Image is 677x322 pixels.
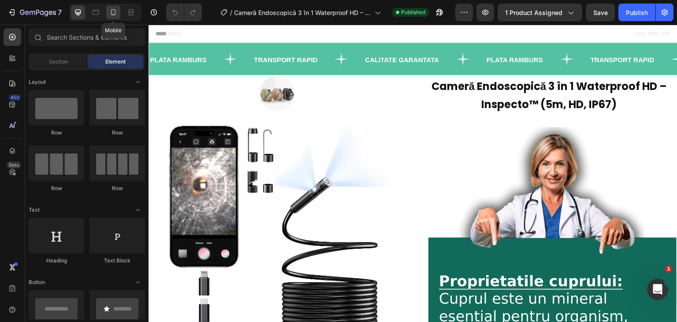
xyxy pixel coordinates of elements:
div: Row [89,184,145,192]
div: Row [29,129,84,137]
span: Layout [29,78,46,86]
strong: CALITATE GARANTATA [216,31,290,39]
strong: Cameră Endoscopică 3 în 1 Waterproof HD – Inspecto™ (5m, HD, IP67) [283,54,519,87]
span: Save [593,9,608,16]
div: Beta [7,161,21,168]
iframe: Design area [149,25,677,322]
p: 7 [58,7,62,18]
span: Toggle open [131,75,145,89]
button: 7 [4,4,66,21]
button: Publish [618,4,655,21]
strong: TRANSPORT RAPID [442,31,506,39]
span: / [230,8,232,17]
span: Cameră Endoscopică 3 în 1 Waterproof HD – Inspecto™ (5m, HD, IP67) [234,8,371,17]
span: Toggle open [131,275,145,289]
strong: PLATA RAMBURS [338,31,394,39]
div: Publish [626,8,648,17]
img: image_demo.jpg [111,51,146,86]
div: Row [89,129,145,137]
button: 1 product assigned [498,4,582,21]
span: Element [105,58,126,66]
span: 1 product assigned [505,8,562,17]
div: Row [29,184,84,192]
div: Text Block [89,257,145,265]
iframe: Intercom live chat [647,279,668,300]
span: Toggle open [131,203,145,217]
span: Text [29,206,40,214]
span: Button [29,278,45,286]
div: Heading [29,257,84,265]
input: Search Sections & Elements [29,28,145,46]
span: Section [49,58,68,66]
button: Save [586,4,615,21]
span: 1 [665,266,672,273]
span: Published [401,8,425,16]
div: 450 [8,94,21,101]
div: Undo/Redo [166,4,202,21]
